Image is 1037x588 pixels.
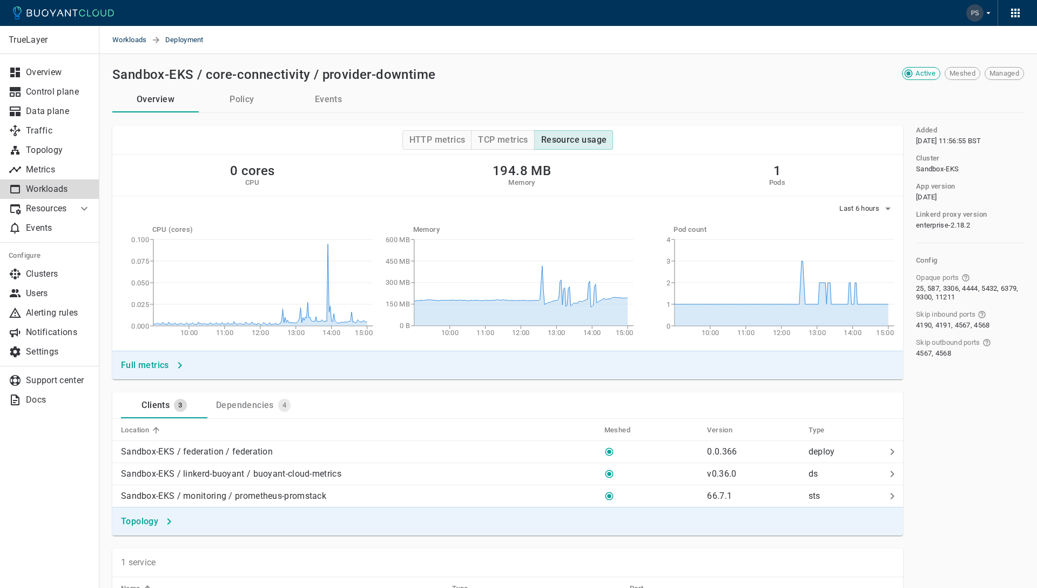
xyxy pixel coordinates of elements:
p: Support center [26,375,91,386]
span: Sandbox-EKS [916,165,959,173]
span: Location [121,425,163,435]
p: Settings [26,346,91,357]
svg: Ports that bypass the Linkerd proxy for incoming connections [978,310,986,319]
h5: App version [916,182,955,191]
tspan: 15:00 [616,329,634,337]
h2: 0 cores [230,163,275,178]
svg: Ports that bypass the Linkerd proxy for outgoing connections [982,338,991,347]
img: Patrik Singer [966,4,984,22]
span: Skip inbound ports [916,310,975,319]
tspan: 0 B [400,322,410,330]
span: Type [809,425,839,435]
h5: Memory [413,225,634,234]
p: Users [26,288,91,299]
p: 1 service [121,557,156,568]
p: Notifications [26,327,91,338]
h5: Memory [493,178,551,187]
tspan: 11:00 [216,329,234,337]
tspan: 4 [666,236,670,244]
p: Sandbox-EKS / federation / federation [121,446,273,457]
p: Workloads [26,184,91,195]
tspan: 15:00 [355,329,373,337]
tspan: 14:00 [322,329,340,337]
p: sts [809,491,881,502]
p: Events [26,223,91,233]
span: Skip outbound ports [916,338,980,347]
tspan: 10:00 [441,329,459,337]
tspan: 13:00 [287,329,305,337]
p: Metrics [26,164,91,175]
h5: Pod count [674,225,894,234]
p: Alerting rules [26,308,91,318]
h5: Cluster [916,154,940,163]
p: 0.0.366 [707,446,737,457]
tspan: 3 [666,257,670,265]
tspan: 0 [666,322,670,330]
a: Clients3 [121,392,207,418]
button: Overview [112,86,199,112]
span: Version [707,425,746,435]
p: Traffic [26,125,91,136]
p: Sandbox-EKS / monitoring / prometheus-promstack [121,491,326,502]
p: Clusters [26,269,91,279]
span: Opaque ports [916,273,959,282]
span: 3 [174,401,186,410]
h5: Configure [9,251,91,260]
h2: 1 [769,163,786,178]
button: Policy [199,86,285,112]
h5: Meshed [604,426,630,435]
a: Topology [117,512,178,531]
button: Events [285,86,372,112]
span: Managed [985,69,1023,78]
span: 4567, 4568 [916,349,951,358]
svg: Ports that skip Linkerd protocol detection [961,273,970,282]
span: Deployment [165,26,217,54]
tspan: 600 MB [386,236,410,244]
span: Workloads [112,26,151,54]
p: v0.36.0 [707,469,736,479]
p: ds [809,469,881,479]
h2: 194.8 MB [493,163,551,178]
span: Active [911,69,940,78]
tspan: 0.000 [131,322,149,330]
tspan: 14:00 [583,329,601,337]
tspan: 12:00 [773,329,791,337]
p: Data plane [26,106,91,117]
h2: Sandbox-EKS / core-connectivity / provider-downtime [112,67,435,82]
tspan: 15:00 [877,329,894,337]
h5: Location [121,426,149,435]
tspan: 150 MB [386,300,410,309]
tspan: 11:00 [476,329,494,337]
p: 66.7.1 [707,491,732,501]
p: Sandbox-EKS / linkerd-buoyant / buoyant-cloud-metrics [121,469,341,479]
tspan: 0.050 [131,279,149,287]
tspan: 12:00 [252,329,270,337]
span: Meshed [604,425,644,435]
tspan: 11:00 [737,329,755,337]
tspan: 0.100 [131,236,149,244]
h5: Config [916,256,1024,265]
tspan: 0.025 [131,300,149,309]
h5: Added [916,126,937,135]
span: 4 [278,401,291,410]
h5: Version [707,426,732,435]
tspan: 2 [666,279,670,287]
p: TrueLayer [9,35,90,45]
button: TCP metrics [471,130,534,150]
p: Docs [26,395,91,405]
button: Full metrics [117,356,188,375]
tspan: 10:00 [702,329,719,337]
p: deploy [809,446,881,457]
p: Control plane [26,86,91,97]
h5: Linkerd proxy version [916,210,987,219]
span: 25, 587, 3306, 4444, 5432, 6379, 9300, 11211 [916,284,1022,302]
tspan: 450 MB [386,257,410,265]
tspan: 13:00 [548,329,565,337]
h5: CPU [230,178,275,187]
h4: Full metrics [121,360,169,371]
span: Thu, 18 Jul 2024 10:56:55 UTC [916,137,981,145]
tspan: 12:00 [512,329,530,337]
